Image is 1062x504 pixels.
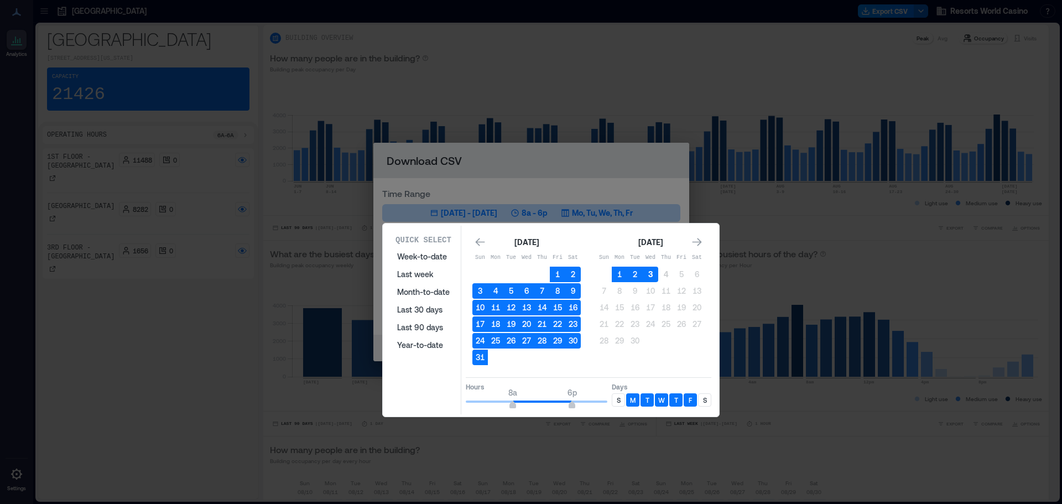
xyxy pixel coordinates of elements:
[643,283,658,299] button: 10
[627,333,643,349] button: 30
[488,333,503,349] button: 25
[488,300,503,315] button: 11
[612,253,627,262] p: Mon
[488,283,503,299] button: 4
[503,253,519,262] p: Tue
[565,300,581,315] button: 16
[658,316,674,332] button: 25
[503,283,519,299] button: 5
[472,250,488,266] th: Sunday
[612,333,627,349] button: 29
[568,388,577,397] span: 6p
[627,283,643,299] button: 9
[643,267,658,282] button: 3
[617,396,621,404] p: S
[472,316,488,332] button: 17
[612,316,627,332] button: 22
[503,250,519,266] th: Tuesday
[689,300,705,315] button: 20
[689,283,705,299] button: 13
[596,250,612,266] th: Sunday
[658,396,665,404] p: W
[391,336,456,354] button: Year-to-date
[472,333,488,349] button: 24
[391,319,456,336] button: Last 90 days
[689,235,705,250] button: Go to next month
[488,253,503,262] p: Mon
[612,267,627,282] button: 1
[643,300,658,315] button: 17
[674,316,689,332] button: 26
[391,266,456,283] button: Last week
[689,267,705,282] button: 6
[519,250,534,266] th: Wednesday
[596,316,612,332] button: 21
[612,300,627,315] button: 15
[550,283,565,299] button: 8
[689,250,705,266] th: Saturday
[550,333,565,349] button: 29
[674,396,678,404] p: T
[627,316,643,332] button: 23
[658,253,674,262] p: Thu
[472,235,488,250] button: Go to previous month
[630,396,636,404] p: M
[565,253,581,262] p: Sat
[466,382,607,391] p: Hours
[635,236,666,249] div: [DATE]
[689,396,692,404] p: F
[472,253,488,262] p: Sun
[627,267,643,282] button: 2
[503,333,519,349] button: 26
[472,350,488,365] button: 31
[488,250,503,266] th: Monday
[519,253,534,262] p: Wed
[534,316,550,332] button: 21
[565,333,581,349] button: 30
[519,316,534,332] button: 20
[565,316,581,332] button: 23
[534,333,550,349] button: 28
[689,253,705,262] p: Sat
[395,235,451,246] p: Quick Select
[674,250,689,266] th: Friday
[550,267,565,282] button: 1
[596,283,612,299] button: 7
[534,300,550,315] button: 14
[658,300,674,315] button: 18
[674,267,689,282] button: 5
[565,283,581,299] button: 9
[565,250,581,266] th: Saturday
[596,333,612,349] button: 28
[627,300,643,315] button: 16
[674,283,689,299] button: 12
[643,250,658,266] th: Wednesday
[534,283,550,299] button: 7
[511,236,542,249] div: [DATE]
[658,267,674,282] button: 4
[550,253,565,262] p: Fri
[488,316,503,332] button: 18
[550,250,565,266] th: Friday
[658,283,674,299] button: 11
[519,333,534,349] button: 27
[596,300,612,315] button: 14
[391,301,456,319] button: Last 30 days
[689,316,705,332] button: 27
[534,253,550,262] p: Thu
[627,253,643,262] p: Tue
[550,300,565,315] button: 15
[519,283,534,299] button: 6
[658,250,674,266] th: Thursday
[612,283,627,299] button: 8
[612,250,627,266] th: Monday
[534,250,550,266] th: Thursday
[519,300,534,315] button: 13
[703,396,707,404] p: S
[503,300,519,315] button: 12
[643,316,658,332] button: 24
[674,253,689,262] p: Fri
[596,253,612,262] p: Sun
[508,388,517,397] span: 8a
[472,283,488,299] button: 3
